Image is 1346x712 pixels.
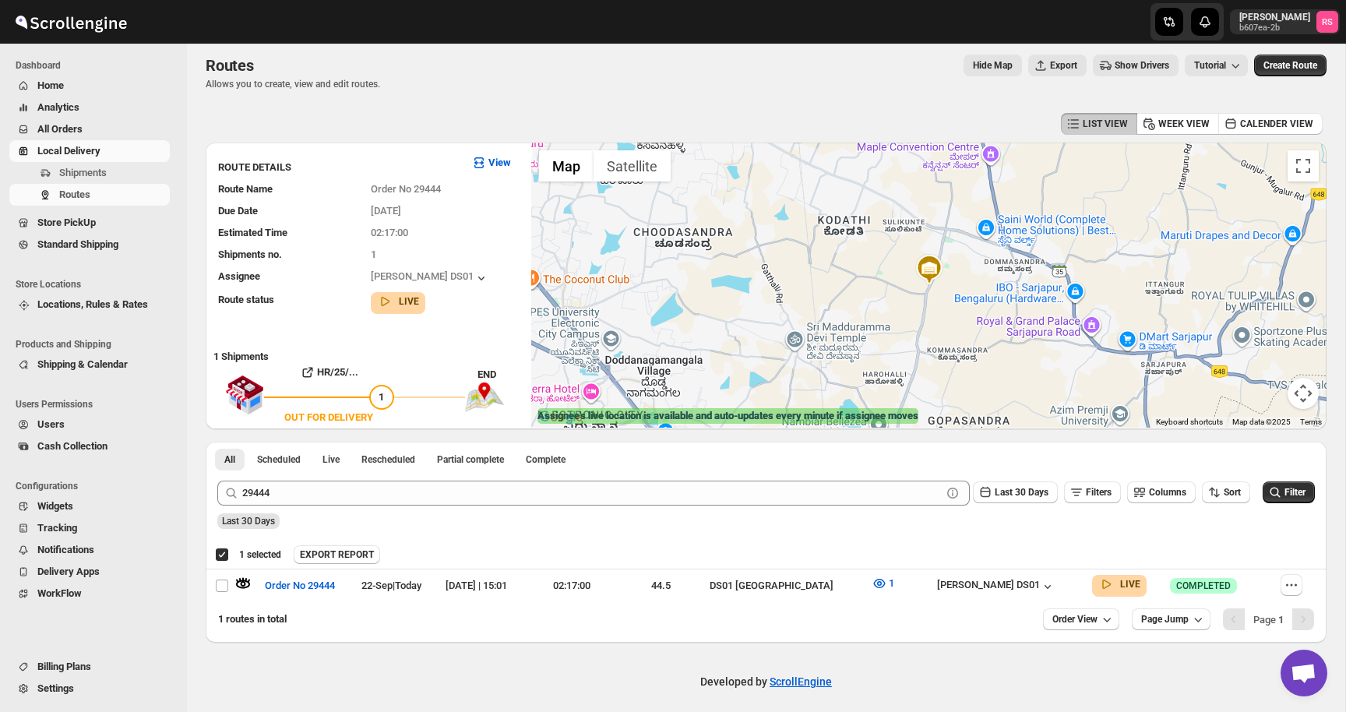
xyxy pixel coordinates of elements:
span: 1 [889,577,894,589]
button: Billing Plans [9,656,170,678]
span: All [224,453,235,466]
button: View [462,150,520,175]
button: Columns [1127,481,1196,503]
span: Users [37,418,65,430]
span: Tutorial [1194,60,1226,72]
button: [PERSON_NAME] DS01 [937,579,1055,594]
span: Route Name [218,183,273,195]
span: Store Locations [16,278,176,291]
div: END [477,367,523,382]
span: 1 routes in total [218,613,287,625]
b: View [488,157,511,168]
button: CALENDER VIEW [1218,113,1323,135]
span: Export [1050,59,1077,72]
button: Sort [1202,481,1250,503]
span: Last 30 Days [995,487,1048,498]
span: Order View [1052,613,1098,626]
button: Users [9,414,170,435]
button: Toggle fullscreen view [1288,150,1319,182]
span: Due Date [218,205,258,217]
button: Shipments [9,162,170,184]
span: EXPORT REPORT [300,548,374,561]
h3: ROUTE DETAILS [218,160,459,175]
button: Analytics [9,97,170,118]
button: Last 30 Days [973,481,1058,503]
span: Estimated Time [218,227,287,238]
span: Scheduled [257,453,301,466]
img: ScrollEngine [12,2,129,41]
span: Products and Shipping [16,338,176,351]
span: 1 [371,248,376,260]
img: trip_end.png [465,382,504,412]
span: Order No 29444 [265,578,335,594]
img: Google [535,407,587,428]
p: b607ea-2b [1239,23,1310,33]
span: All Orders [37,123,83,135]
div: DS01 [GEOGRAPHIC_DATA] [710,578,862,594]
span: Filters [1086,487,1112,498]
span: CALENDER VIEW [1240,118,1313,130]
span: COMPLETED [1176,580,1231,592]
button: Filters [1064,481,1121,503]
a: Open this area in Google Maps (opens a new window) [535,407,587,428]
span: Page Jump [1141,613,1189,626]
span: Users Permissions [16,398,176,411]
span: Romil Seth [1316,11,1338,33]
button: WEEK VIEW [1136,113,1219,135]
button: Order No 29444 [255,573,344,598]
span: Rescheduled [361,453,415,466]
button: Page Jump [1132,608,1210,630]
span: Order No 29444 [371,183,441,195]
button: WorkFlow [9,583,170,604]
div: Open chat [1281,650,1327,696]
button: Tutorial [1185,55,1248,76]
span: Local Delivery [37,145,100,157]
button: LIVE [1098,576,1140,592]
span: LIST VIEW [1083,118,1128,130]
p: Developed by [700,674,832,689]
button: 1 [862,571,904,596]
span: Routes [206,56,254,75]
span: Filter [1284,487,1305,498]
button: Map action label [964,55,1022,76]
span: Columns [1149,487,1186,498]
span: Tracking [37,522,77,534]
button: Settings [9,678,170,700]
span: Home [37,79,64,91]
button: Filter [1263,481,1315,503]
text: RS [1322,17,1333,27]
div: [DATE] | 15:01 [446,578,523,594]
span: Cash Collection [37,440,107,452]
span: Analytics [37,101,79,113]
span: Page [1253,614,1284,626]
b: LIVE [1120,579,1140,590]
span: Delivery Apps [37,566,100,577]
button: Delivery Apps [9,561,170,583]
span: Routes [59,189,90,200]
button: Order View [1043,608,1119,630]
p: [PERSON_NAME] [1239,11,1310,23]
span: 1 [379,391,384,403]
nav: Pagination [1223,608,1314,630]
span: Show Drivers [1115,59,1169,72]
span: Widgets [37,500,73,512]
span: Last 30 Days [222,516,275,527]
button: [PERSON_NAME] DS01 [371,270,489,286]
div: 02:17:00 [532,578,611,594]
button: Show satellite imagery [594,150,671,182]
button: Cash Collection [9,435,170,457]
span: Shipments [59,167,107,178]
button: LIVE [377,294,419,309]
span: Hide Map [973,59,1013,72]
span: Complete [526,453,566,466]
button: Notifications [9,539,170,561]
p: Allows you to create, view and edit routes. [206,78,380,90]
button: Show street map [539,150,594,182]
span: Partial complete [437,453,504,466]
a: ScrollEngine [770,675,832,688]
button: Tracking [9,517,170,539]
span: Live [322,453,340,466]
button: Export [1028,55,1087,76]
b: LIVE [399,296,419,307]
